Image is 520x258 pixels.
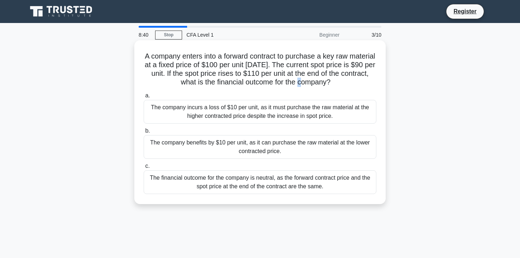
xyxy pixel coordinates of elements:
[145,128,150,134] span: b.
[344,28,386,42] div: 3/10
[145,163,149,169] span: c.
[155,31,182,40] a: Stop
[281,28,344,42] div: Beginner
[144,135,376,159] div: The company benefits by $10 per unit, as it can purchase the raw material at the lower contracted...
[144,100,376,124] div: The company incurs a loss of $10 per unit, as it must purchase the raw material at the higher con...
[143,52,377,87] h5: A company enters into a forward contract to purchase a key raw material at a fixed price of $100 ...
[134,28,155,42] div: 8:40
[144,170,376,194] div: The financial outcome for the company is neutral, as the forward contract price and the spot pric...
[145,92,150,98] span: a.
[449,7,481,16] a: Register
[182,28,281,42] div: CFA Level 1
